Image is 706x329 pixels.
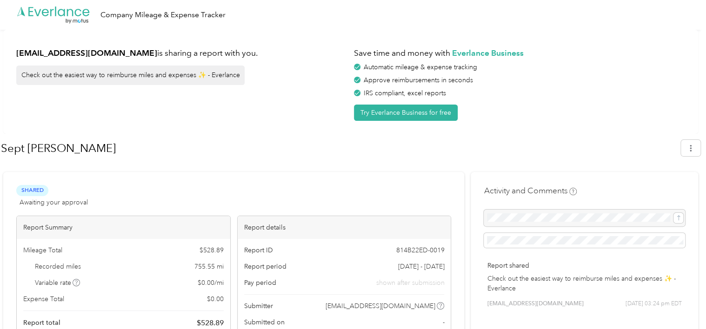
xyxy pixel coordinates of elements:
[244,317,285,327] span: Submitted on
[364,76,473,84] span: Approve reimbursements in seconds
[244,245,273,255] span: Report ID
[487,274,682,293] p: Check out the easiest way to reimburse miles and expenses ✨ - Everlance
[398,262,444,271] span: [DATE] - [DATE]
[16,66,245,85] div: Check out the easiest way to reimburse miles and expenses ✨ - Everlance
[626,300,682,308] span: [DATE] 03:24 pm EDT
[17,216,230,239] div: Report Summary
[396,245,444,255] span: 814B22ED-0019
[364,63,477,71] span: Automatic mileage & expense tracking
[244,278,276,288] span: Pay period
[23,318,60,328] span: Report total
[20,197,88,207] span: Awaiting your approval
[452,48,524,58] strong: Everlance Business
[238,216,451,239] div: Report details
[376,278,444,288] span: shown after submission
[354,105,458,121] button: Try Everlance Business for free
[354,47,685,59] h1: Save time and money with
[35,278,80,288] span: Variable rate
[197,317,224,329] span: $ 528.89
[198,278,224,288] span: $ 0.00 / mi
[100,9,226,21] div: Company Mileage & Expense Tracker
[16,185,48,196] span: Shared
[442,317,444,327] span: -
[200,245,224,255] span: $ 528.89
[487,300,583,308] span: [EMAIL_ADDRESS][DOMAIN_NAME]
[16,48,157,58] strong: [EMAIL_ADDRESS][DOMAIN_NAME]
[326,301,435,311] span: [EMAIL_ADDRESS][DOMAIN_NAME]
[487,261,682,270] p: Report shared
[23,294,64,304] span: Expense Total
[364,89,446,97] span: IRS compliant, excel reports
[16,47,347,59] h1: is sharing a report with you.
[244,262,286,271] span: Report period
[1,137,674,159] h1: Sept Keegan
[194,262,224,271] span: 755.55 mi
[23,245,62,255] span: Mileage Total
[207,294,224,304] span: $ 0.00
[35,262,81,271] span: Recorded miles
[244,301,273,311] span: Submitter
[484,185,577,197] h4: Activity and Comments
